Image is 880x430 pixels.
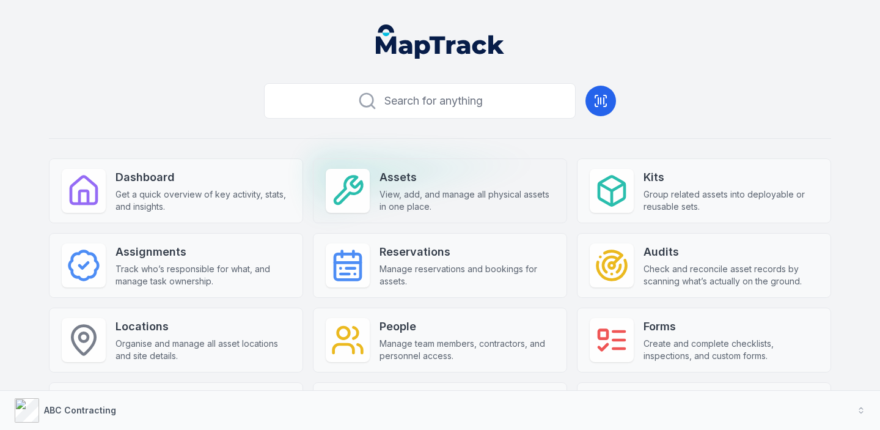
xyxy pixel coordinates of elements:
[264,83,576,119] button: Search for anything
[49,158,303,223] a: DashboardGet a quick overview of key activity, stats, and insights.
[313,233,567,298] a: ReservationsManage reservations and bookings for assets.
[643,188,818,213] span: Group related assets into deployable or reusable sets.
[380,263,554,287] span: Manage reservations and bookings for assets.
[116,188,290,213] span: Get a quick overview of key activity, stats, and insights.
[49,233,303,298] a: AssignmentsTrack who’s responsible for what, and manage task ownership.
[380,188,554,213] span: View, add, and manage all physical assets in one place.
[49,308,303,373] a: LocationsOrganise and manage all asset locations and site details.
[116,263,290,287] span: Track who’s responsible for what, and manage task ownership.
[44,405,116,415] strong: ABC Contracting
[643,338,818,362] span: Create and complete checklists, inspections, and custom forms.
[380,338,554,362] span: Manage team members, contractors, and personnel access.
[380,243,554,261] strong: Reservations
[116,243,290,261] strong: Assignments
[116,338,290,362] span: Organise and manage all asset locations and site details.
[356,24,524,59] nav: Global
[313,158,567,223] a: AssetsView, add, and manage all physical assets in one place.
[577,158,831,223] a: KitsGroup related assets into deployable or reusable sets.
[577,308,831,373] a: FormsCreate and complete checklists, inspections, and custom forms.
[643,263,818,287] span: Check and reconcile asset records by scanning what’s actually on the ground.
[643,169,818,186] strong: Kits
[380,318,554,335] strong: People
[116,169,290,186] strong: Dashboard
[380,169,554,186] strong: Assets
[577,233,831,298] a: AuditsCheck and reconcile asset records by scanning what’s actually on the ground.
[643,243,818,261] strong: Audits
[116,318,290,335] strong: Locations
[313,308,567,373] a: PeopleManage team members, contractors, and personnel access.
[643,318,818,335] strong: Forms
[384,92,483,109] span: Search for anything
